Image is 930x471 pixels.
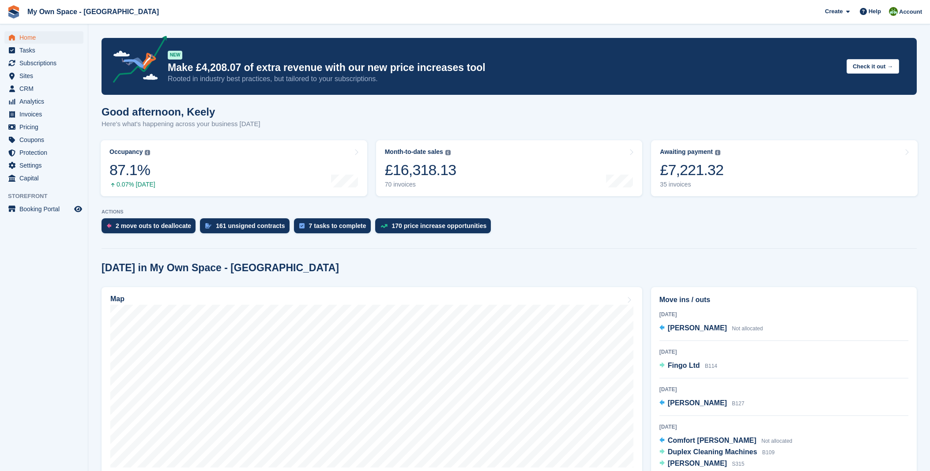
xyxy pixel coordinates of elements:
span: Home [19,31,72,44]
a: menu [4,57,83,69]
span: Not allocated [761,438,792,444]
a: menu [4,70,83,82]
span: Create [825,7,843,16]
span: Invoices [19,108,72,120]
img: price_increase_opportunities-93ffe204e8149a01c8c9dc8f82e8f89637d9d84a8eef4429ea346261dce0b2c0.svg [380,224,388,228]
h2: Map [110,295,124,303]
a: My Own Space - [GEOGRAPHIC_DATA] [24,4,162,19]
span: S315 [732,461,744,467]
a: menu [4,203,83,215]
a: [PERSON_NAME] Not allocated [659,323,763,334]
span: Subscriptions [19,57,72,69]
span: Booking Portal [19,203,72,215]
p: Here's what's happening across your business [DATE] [102,119,260,129]
a: [PERSON_NAME] S315 [659,458,745,470]
span: [PERSON_NAME] [668,460,727,467]
h2: [DATE] in My Own Space - [GEOGRAPHIC_DATA] [102,262,339,274]
p: ACTIONS [102,209,917,215]
img: task-75834270c22a3079a89374b754ae025e5fb1db73e45f91037f5363f120a921f8.svg [299,223,305,228]
span: B127 [732,400,744,407]
div: 35 invoices [660,181,723,188]
div: [DATE] [659,348,908,356]
div: NEW [168,51,182,60]
a: menu [4,121,83,133]
a: menu [4,134,83,146]
a: menu [4,159,83,172]
a: Preview store [73,204,83,214]
a: 170 price increase opportunities [375,218,496,238]
a: Comfort [PERSON_NAME] Not allocated [659,435,792,447]
span: Account [899,7,922,16]
a: Fingo Ltd B114 [659,360,717,372]
div: £16,318.13 [385,161,456,179]
img: stora-icon-8386f47178a22dfd0bd8f6a31ec36ba5ce8667c1dd55bd0f319d3a0aa187defe.svg [7,5,20,19]
a: [PERSON_NAME] B127 [659,398,745,409]
a: menu [4,82,83,95]
h1: Good afternoon, Keely [102,106,260,118]
span: Fingo Ltd [668,362,700,369]
span: Analytics [19,95,72,108]
div: Occupancy [109,148,143,156]
img: icon-info-grey-7440780725fd019a000dd9b08b2336e03edf1995a4989e88bcd33f0948082b44.svg [715,150,720,155]
a: Occupancy 87.1% 0.07% [DATE] [101,140,367,196]
span: Tasks [19,44,72,56]
span: [PERSON_NAME] [668,324,727,332]
span: Pricing [19,121,72,133]
img: icon-info-grey-7440780725fd019a000dd9b08b2336e03edf1995a4989e88bcd33f0948082b44.svg [145,150,150,155]
a: menu [4,172,83,184]
p: Make £4,208.07 of extra revenue with our new price increases tool [168,61,840,74]
a: Month-to-date sales £16,318.13 70 invoices [376,140,643,196]
div: £7,221.32 [660,161,723,179]
a: menu [4,31,83,44]
h2: Move ins / outs [659,295,908,305]
span: Capital [19,172,72,184]
div: Month-to-date sales [385,148,443,156]
a: menu [4,95,83,108]
span: CRM [19,82,72,95]
img: icon-info-grey-7440780725fd019a000dd9b08b2336e03edf1995a4989e88bcd33f0948082b44.svg [445,150,451,155]
span: B114 [705,363,717,369]
span: [PERSON_NAME] [668,399,727,407]
img: price-adjustments-announcement-icon-8257ccfd72463d97f412b2fc003d46551f7dbcb40ab6d574587a9cd5c0d94... [105,36,167,86]
span: Coupons [19,134,72,146]
div: [DATE] [659,423,908,431]
span: Protection [19,146,72,159]
div: [DATE] [659,385,908,393]
div: 161 unsigned contracts [216,222,285,229]
div: 2 move outs to deallocate [116,222,191,229]
a: 2 move outs to deallocate [102,218,200,238]
div: 0.07% [DATE] [109,181,155,188]
button: Check it out → [847,59,899,74]
img: move_outs_to_deallocate_icon-f764333ba52eb49d3ac5e1228854f67142a1ed5810a6f6cc68b1a99e826820c5.svg [107,223,111,228]
span: Sites [19,70,72,82]
div: 7 tasks to complete [309,222,366,229]
span: B109 [762,449,775,456]
a: Duplex Cleaning Machines B109 [659,447,775,458]
a: 7 tasks to complete [294,218,375,238]
a: Awaiting payment £7,221.32 35 invoices [651,140,918,196]
a: menu [4,146,83,159]
span: Settings [19,159,72,172]
div: 87.1% [109,161,155,179]
div: [DATE] [659,310,908,318]
div: 70 invoices [385,181,456,188]
img: contract_signature_icon-13c848040528278c33f63329250d36e43548de30e8caae1d1a13099fd9432cc5.svg [205,223,211,228]
span: Not allocated [732,325,763,332]
span: Help [869,7,881,16]
p: Rooted in industry best practices, but tailored to your subscriptions. [168,74,840,84]
img: Keely [889,7,898,16]
a: menu [4,44,83,56]
div: 170 price increase opportunities [392,222,487,229]
span: Storefront [8,192,88,201]
div: Awaiting payment [660,148,713,156]
span: Comfort [PERSON_NAME] [668,437,757,444]
a: 161 unsigned contracts [200,218,294,238]
span: Duplex Cleaning Machines [668,448,757,456]
a: menu [4,108,83,120]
